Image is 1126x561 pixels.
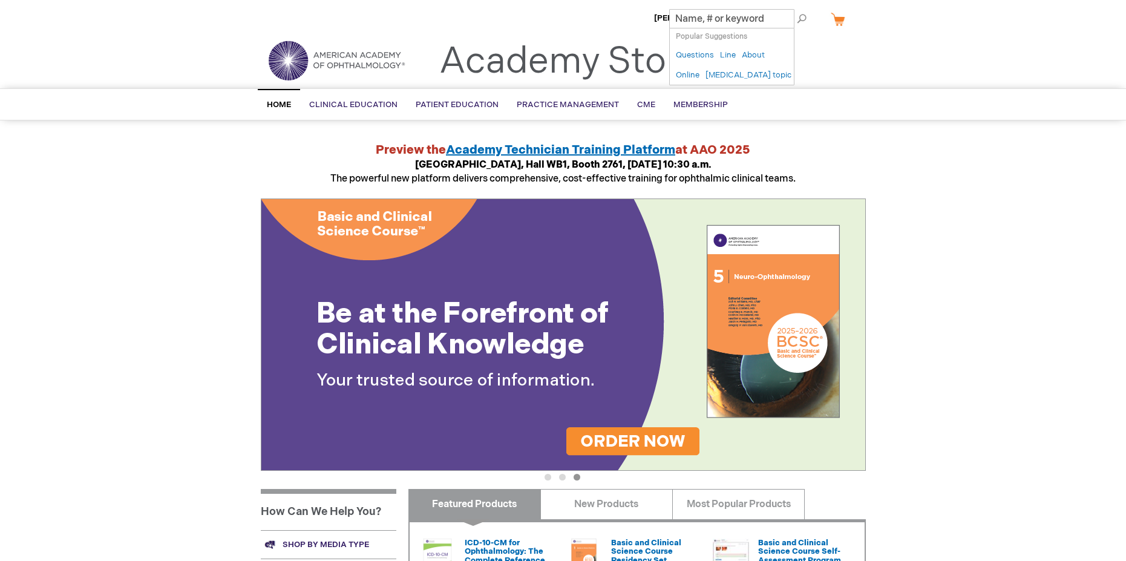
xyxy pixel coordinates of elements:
[765,6,811,30] span: Search
[517,100,619,110] span: Practice Management
[439,40,700,84] a: Academy Store
[720,50,736,61] a: Line
[705,70,791,81] a: [MEDICAL_DATA] topic
[446,143,675,157] a: Academy Technician Training Platform
[261,530,396,559] a: Shop by media type
[672,489,805,519] a: Most Popular Products
[742,50,765,61] a: About
[261,489,396,530] h1: How Can We Help You?
[676,50,714,61] a: Questions
[676,70,699,81] a: Online
[669,9,794,28] input: Name, # or keyword
[559,474,566,481] button: 2 of 3
[574,474,580,481] button: 3 of 3
[676,32,747,41] span: Popular Suggestions
[309,100,398,110] span: Clinical Education
[540,489,673,519] a: New Products
[416,100,499,110] span: Patient Education
[408,489,541,519] a: Featured Products
[330,159,796,185] span: The powerful new platform delivers comprehensive, cost-effective training for ophthalmic clinical...
[376,143,750,157] strong: Preview the at AAO 2025
[415,159,712,171] strong: [GEOGRAPHIC_DATA], Hall WB1, Booth 2761, [DATE] 10:30 a.m.
[673,100,728,110] span: Membership
[654,13,721,23] a: [PERSON_NAME]
[267,100,291,110] span: Home
[637,100,655,110] span: CME
[545,474,551,481] button: 1 of 3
